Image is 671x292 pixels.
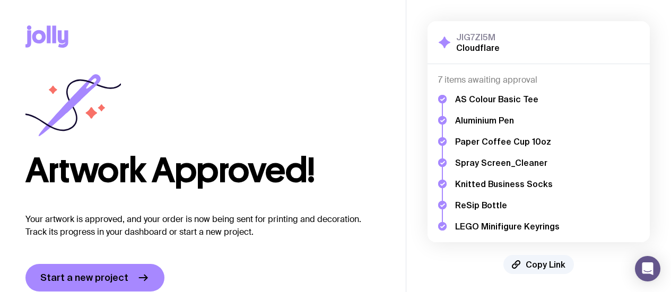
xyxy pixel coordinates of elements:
h5: AS Colour Basic Tee [455,94,560,104]
div: Open Intercom Messenger [635,256,660,281]
p: Your artwork is approved, and your order is now being sent for printing and decoration. Track its... [25,213,380,238]
h3: JIG7ZI5M [456,32,500,42]
span: Copy Link [526,259,565,270]
h5: Aluminium Pen [455,115,560,126]
h4: 7 items awaiting approval [438,75,639,85]
h5: Knitted Business Socks [455,179,560,189]
h5: Paper Coffee Cup 10oz [455,136,560,147]
h1: Artwork Approved! [25,154,380,188]
span: Start a new project [40,271,128,284]
button: Copy Link [503,255,574,274]
h5: LEGO Minifigure Keyrings [455,221,560,232]
h5: Spray Screen_Cleaner [455,157,560,168]
h5: ReSip Bottle [455,200,560,210]
a: Start a new project [25,264,164,291]
h2: Cloudflare [456,42,500,53]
